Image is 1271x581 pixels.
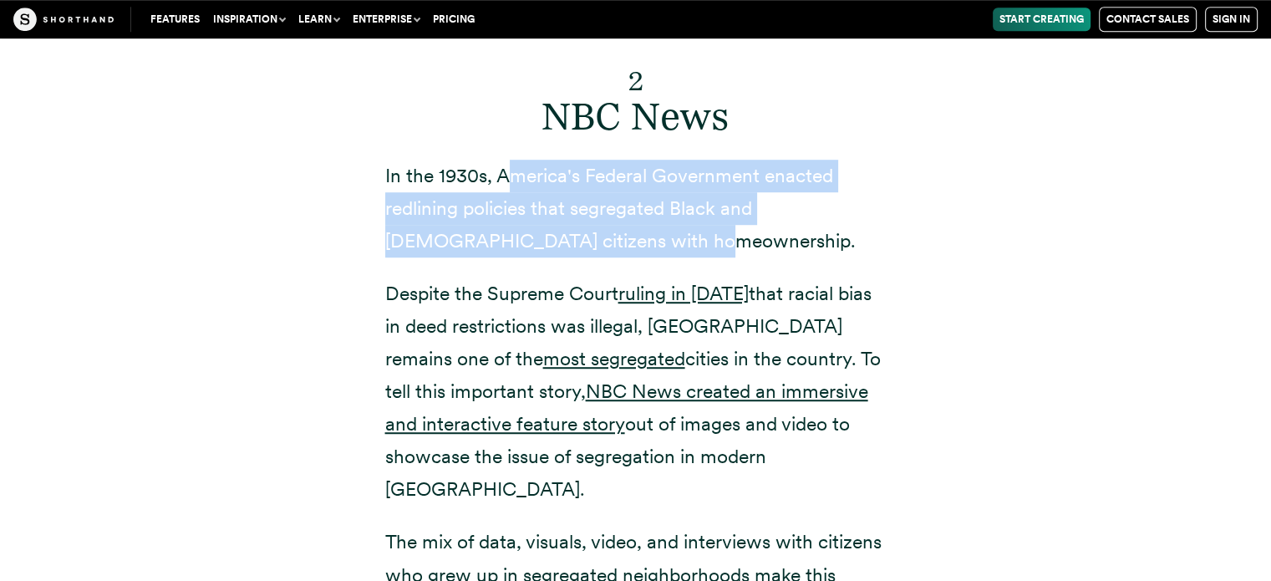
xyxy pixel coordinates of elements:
a: most segregated [543,347,685,370]
p: Despite the Supreme Court that racial bias in deed restrictions was illegal, [GEOGRAPHIC_DATA] re... [385,278,887,507]
a: Features [144,8,206,31]
a: ruling in [DATE] [618,282,749,305]
a: Contact Sales [1099,7,1197,32]
sub: 2 [628,64,643,97]
button: Learn [292,8,346,31]
a: Start Creating [993,8,1091,31]
button: Inspiration [206,8,292,31]
p: In the 1930s, America's Federal Government enacted redlining policies that segregated Black and [... [385,160,887,257]
a: Pricing [426,8,481,31]
a: Sign in [1205,7,1258,32]
button: Enterprise [346,8,426,31]
h2: NBC News [385,47,887,139]
img: The Craft [13,8,114,31]
a: NBC News created an immersive and interactive feature story [385,380,868,436]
